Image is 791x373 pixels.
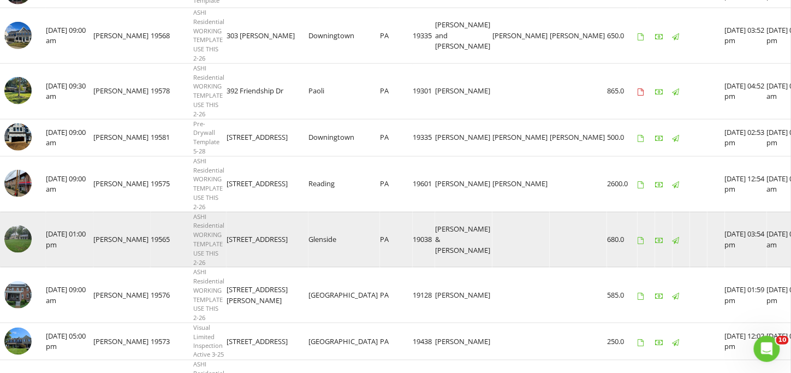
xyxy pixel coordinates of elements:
td: 392 Friendship Dr [227,63,308,119]
td: [PERSON_NAME] [93,119,151,156]
td: [GEOGRAPHIC_DATA] [308,268,380,323]
span: ASHI Residential WORKING TEMPLATE USE THIS 2-26 [193,8,224,62]
td: [DATE] 01:59 pm [725,268,767,323]
img: image_processing2025082176eo89wm.jpeg [4,226,32,253]
td: 19578 [151,63,193,119]
td: [PERSON_NAME] [435,119,492,156]
td: 19438 [413,323,435,360]
td: 303 [PERSON_NAME] [227,8,308,63]
span: Pre-Drywall Template 5-28 [193,120,219,155]
td: [PERSON_NAME] [550,119,607,156]
td: [DATE] 04:52 pm [725,63,767,119]
td: [PERSON_NAME] [93,323,151,360]
td: [PERSON_NAME] [492,8,550,63]
td: [PERSON_NAME] [435,156,492,212]
td: [DATE] 12:54 pm [725,156,767,212]
td: 2600.0 [607,156,638,212]
td: 650.0 [607,8,638,63]
td: Downingtown [308,119,380,156]
td: 19038 [413,212,435,268]
td: [STREET_ADDRESS] [227,323,308,360]
td: 19573 [151,323,193,360]
td: [DATE] 09:00 am [46,156,93,212]
td: [DATE] 01:00 pm [46,212,93,268]
td: [PERSON_NAME] [435,323,492,360]
td: 19601 [413,156,435,212]
td: 500.0 [607,119,638,156]
img: image_processing2025082676rrwxqe.jpeg [4,22,32,49]
img: image_processing2025082194vd17n2.jpeg [4,281,32,309]
td: [DATE] 09:00 am [46,8,93,63]
td: [PERSON_NAME] [93,63,151,119]
td: 19335 [413,8,435,63]
td: [STREET_ADDRESS] [227,212,308,268]
td: 19575 [151,156,193,212]
img: image_processing20250820857ceufr.jpeg [4,328,32,355]
td: 19568 [151,8,193,63]
td: [GEOGRAPHIC_DATA] [308,323,380,360]
td: PA [380,323,413,360]
td: 19565 [151,212,193,268]
td: 19581 [151,119,193,156]
td: [PERSON_NAME] [492,119,550,156]
td: 19301 [413,63,435,119]
td: 19335 [413,119,435,156]
span: ASHI Residential WORKING TEMPLATE USE THIS 2-26 [193,268,224,322]
span: 10 [776,336,789,345]
td: [STREET_ADDRESS] [227,156,308,212]
iframe: Intercom live chat [754,336,780,362]
td: Downingtown [308,8,380,63]
td: [DATE] 02:53 pm [725,119,767,156]
td: PA [380,63,413,119]
td: [PERSON_NAME] [550,8,607,63]
td: [PERSON_NAME] & [PERSON_NAME] [435,212,492,268]
td: Glenside [308,212,380,268]
td: [PERSON_NAME] [93,212,151,268]
td: 19576 [151,268,193,323]
span: ASHI Residential WORKING TEMPLATE USE THIS 2-26 [193,212,224,267]
td: [PERSON_NAME] [435,268,492,323]
td: PA [380,156,413,212]
td: [PERSON_NAME] [93,268,151,323]
td: [PERSON_NAME] [93,8,151,63]
td: [DATE] 05:00 pm [46,323,93,360]
td: [PERSON_NAME] [492,156,550,212]
td: PA [380,8,413,63]
span: ASHI Residential WORKING TEMPLATE USE THIS 2-26 [193,157,224,211]
img: image_processing2025082385f18z84.jpeg [4,123,32,151]
td: [DATE] 12:02 pm [725,323,767,360]
td: Reading [308,156,380,212]
td: [DATE] 09:00 am [46,268,93,323]
td: Paoli [308,63,380,119]
td: 19128 [413,268,435,323]
td: [STREET_ADDRESS] [227,119,308,156]
td: [DATE] 03:54 pm [725,212,767,268]
td: [PERSON_NAME] and [PERSON_NAME] [435,8,492,63]
td: PA [380,268,413,323]
td: [PERSON_NAME] [93,156,151,212]
span: ASHI Residential WORKING TEMPLATE USE THIS 2-26 [193,64,224,118]
td: [DATE] 09:30 am [46,63,93,119]
span: Visual Limited Inspection Active 3-25 [193,323,224,359]
td: PA [380,119,413,156]
td: [DATE] 09:00 am [46,119,93,156]
td: PA [380,212,413,268]
td: 865.0 [607,63,638,119]
td: [PERSON_NAME] [435,63,492,119]
td: [DATE] 03:52 pm [725,8,767,63]
td: [STREET_ADDRESS][PERSON_NAME] [227,268,308,323]
td: 250.0 [607,323,638,360]
td: 585.0 [607,268,638,323]
td: 680.0 [607,212,638,268]
img: image_processing2025082494wu6p3n.jpeg [4,77,32,104]
img: image_processing202508228856uwyf.jpeg [4,170,32,197]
